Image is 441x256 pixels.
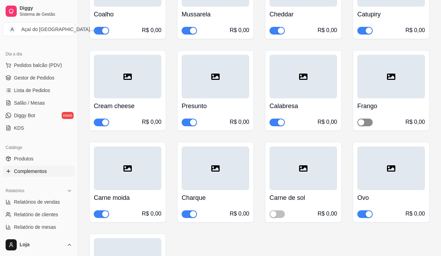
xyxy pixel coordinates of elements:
div: Catálogo [3,142,75,153]
div: R$ 0,00 [405,118,425,126]
a: Relatório de clientes [3,209,75,220]
div: R$ 0,00 [142,26,161,35]
span: Complementos [14,168,47,175]
span: Produtos [14,155,33,162]
div: R$ 0,00 [318,26,337,35]
h4: Carne de sol [269,193,337,203]
span: Loja [20,242,64,248]
h4: Ovo [357,193,425,203]
a: Gestor de Pedidos [3,72,75,83]
div: R$ 0,00 [405,210,425,218]
div: R$ 0,00 [230,118,249,126]
div: R$ 0,00 [142,210,161,218]
span: Relatório de mesas [14,224,56,231]
span: Diggy Bot [14,112,35,119]
span: Lista de Pedidos [14,87,50,94]
h4: Catupiry [357,9,425,19]
div: R$ 0,00 [318,210,337,218]
span: Relatórios [6,188,24,194]
a: Salão / Mesas [3,97,75,108]
span: Gestor de Pedidos [14,74,54,81]
span: Relatório de clientes [14,211,58,218]
div: R$ 0,00 [405,26,425,35]
h4: Charque [182,193,249,203]
h4: Presunto [182,101,249,111]
h4: Coalho [94,9,161,19]
a: Relatório de mesas [3,221,75,233]
h4: Carne moida [94,193,161,203]
span: Relatórios de vendas [14,198,60,205]
span: Pedidos balcão (PDV) [14,62,62,69]
span: A [9,26,16,33]
div: R$ 0,00 [230,210,249,218]
button: Pedidos balcão (PDV) [3,60,75,71]
span: Diggy [20,5,72,12]
div: Dia a dia [3,48,75,60]
h4: Mussarela [182,9,249,19]
h4: Cream cheese [94,101,161,111]
button: Loja [3,236,75,253]
h4: Frango [357,101,425,111]
a: Produtos [3,153,75,164]
div: Açaí do [GEOGRAPHIC_DATA] ... [21,26,94,33]
span: Salão / Mesas [14,99,45,106]
a: Lista de Pedidos [3,85,75,96]
h4: Cheddar [269,9,337,19]
div: R$ 0,00 [230,26,249,35]
a: DiggySistema de Gestão [3,3,75,20]
a: Complementos [3,166,75,177]
span: KDS [14,125,24,131]
a: KDS [3,122,75,134]
div: R$ 0,00 [318,118,337,126]
a: Diggy Botnovo [3,110,75,121]
div: R$ 0,00 [142,118,161,126]
h4: Calabresa [269,101,337,111]
button: Select a team [3,22,75,36]
span: Sistema de Gestão [20,12,72,17]
a: Relatórios de vendas [3,196,75,208]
